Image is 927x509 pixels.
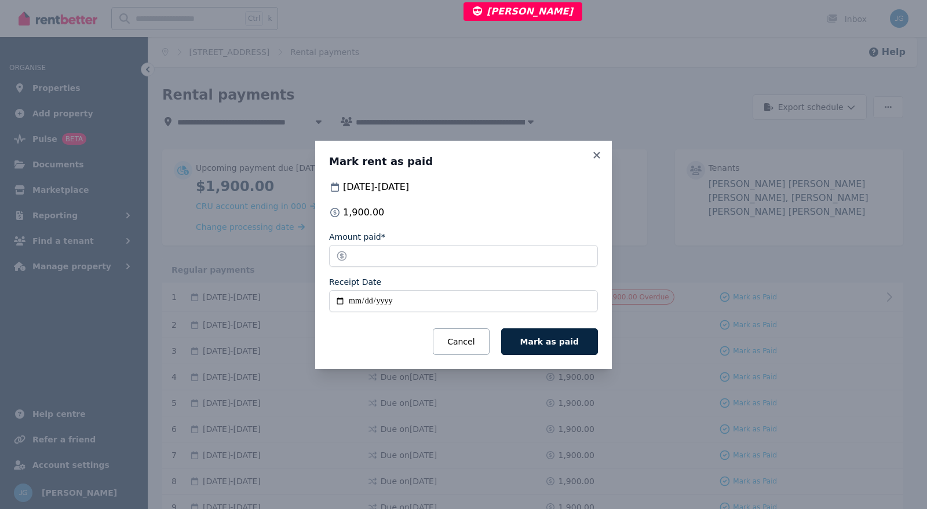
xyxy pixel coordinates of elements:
span: [DATE] - [DATE] [343,180,409,194]
span: 1,900.00 [343,206,384,219]
button: Mark as paid [501,328,598,355]
h3: Mark rent as paid [329,155,598,169]
label: Amount paid* [329,231,385,243]
span: Mark as paid [520,337,579,346]
label: Receipt Date [329,276,381,288]
button: Cancel [433,328,489,355]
